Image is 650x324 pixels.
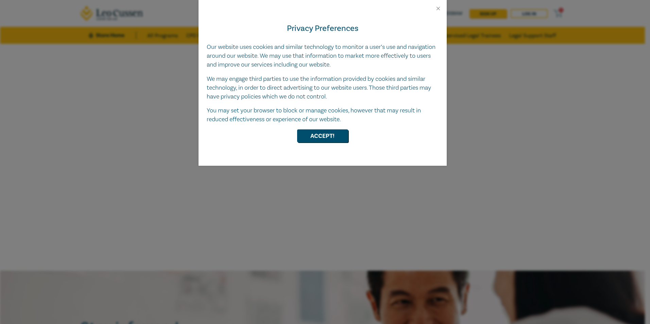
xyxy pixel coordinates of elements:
p: You may set your browser to block or manage cookies, however that may result in reduced effective... [207,106,439,124]
p: We may engage third parties to use the information provided by cookies and similar technology, in... [207,75,439,101]
button: Close [435,5,441,12]
p: Our website uses cookies and similar technology to monitor a user’s use and navigation around our... [207,43,439,69]
button: Accept! [297,129,348,142]
h4: Privacy Preferences [207,22,439,35]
